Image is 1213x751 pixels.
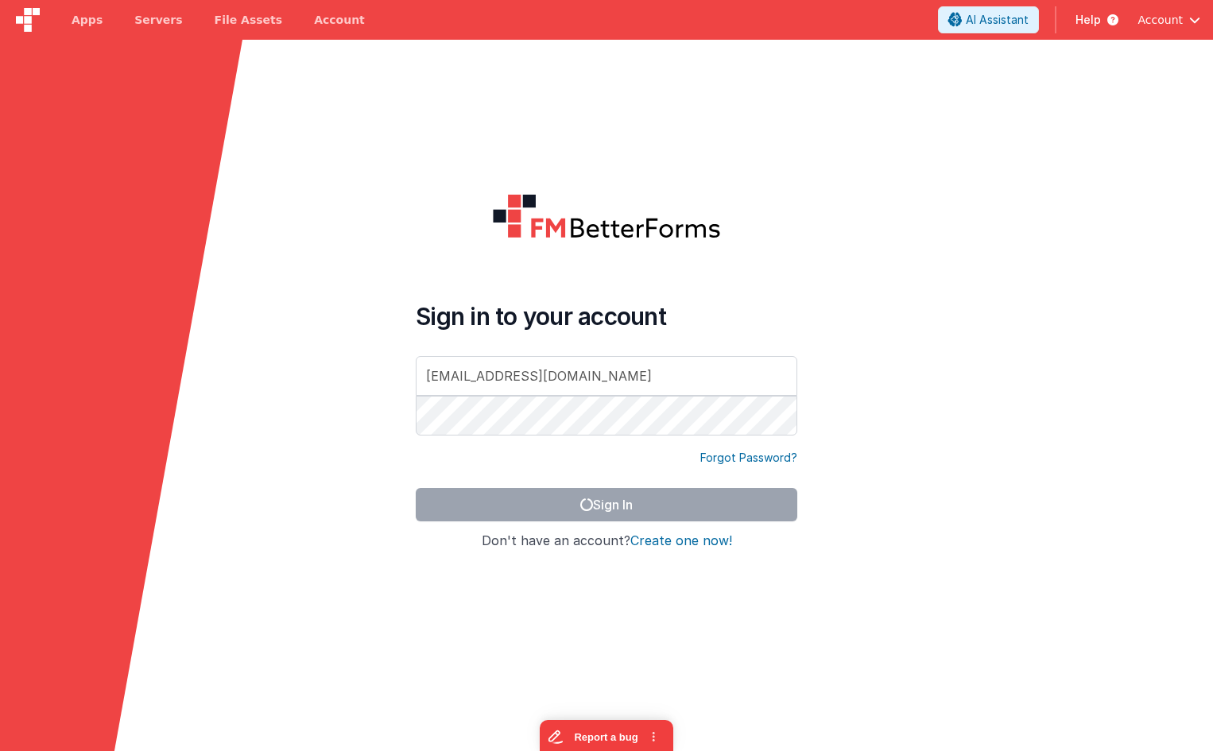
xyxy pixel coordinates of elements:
[416,356,797,396] input: Email Address
[215,12,283,28] span: File Assets
[72,12,103,28] span: Apps
[416,534,797,548] h4: Don't have an account?
[630,534,732,548] button: Create one now!
[966,12,1029,28] span: AI Assistant
[700,450,797,466] a: Forgot Password?
[1137,12,1183,28] span: Account
[416,302,797,331] h4: Sign in to your account
[416,488,797,521] button: Sign In
[1075,12,1101,28] span: Help
[938,6,1039,33] button: AI Assistant
[134,12,182,28] span: Servers
[1137,12,1200,28] button: Account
